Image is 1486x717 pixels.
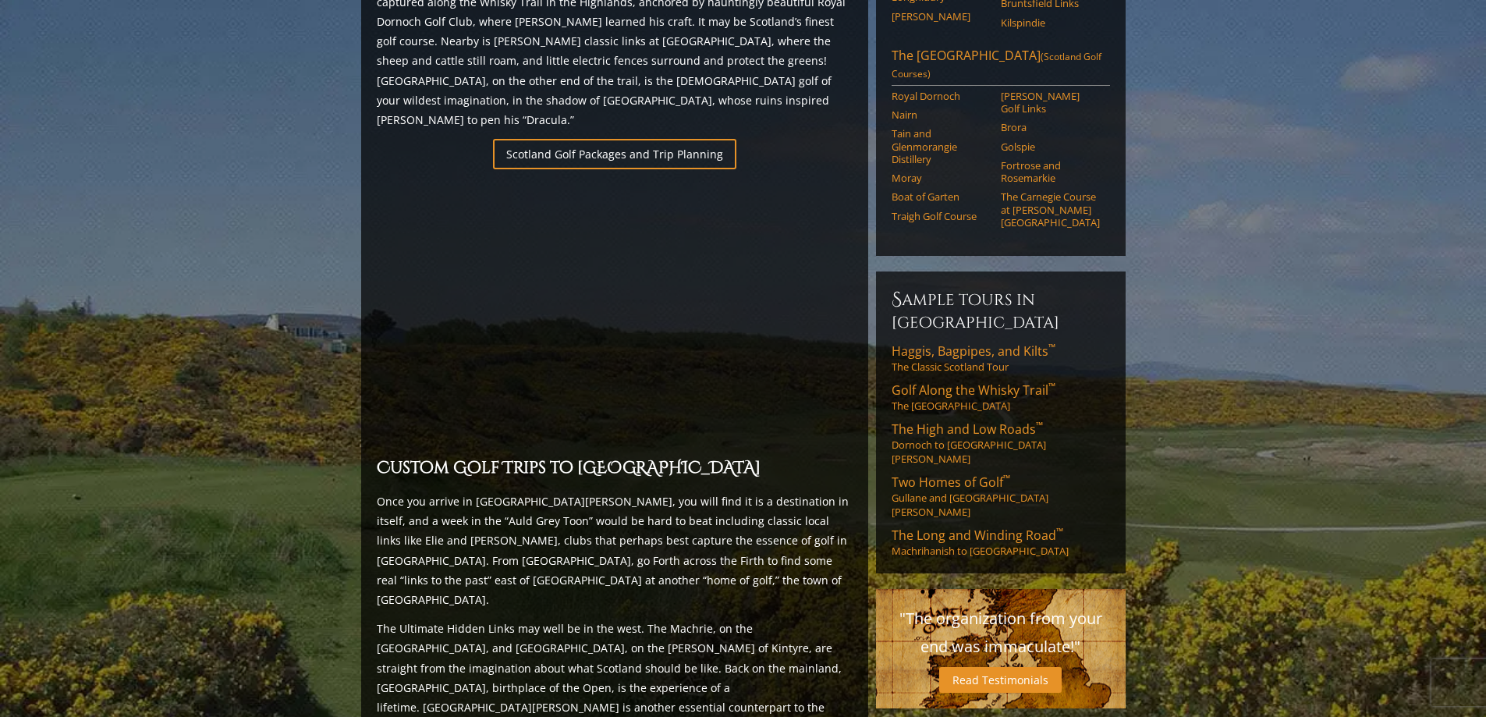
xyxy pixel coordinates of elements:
iframe: Sir-Nick-favorite-Open-Rota-Venues [377,179,853,446]
a: The High and Low Roads™Dornoch to [GEOGRAPHIC_DATA][PERSON_NAME] [892,421,1110,466]
sup: ™ [1036,419,1043,432]
a: The Carnegie Course at [PERSON_NAME][GEOGRAPHIC_DATA] [1001,190,1100,229]
a: Two Homes of Golf™Gullane and [GEOGRAPHIC_DATA][PERSON_NAME] [892,474,1110,519]
span: (Scotland Golf Courses) [892,50,1101,80]
h2: Custom Golf Trips to [GEOGRAPHIC_DATA] [377,456,853,482]
a: Moray [892,172,991,184]
p: "The organization from your end was immaculate!" [892,605,1110,661]
span: The Long and Winding Road [892,527,1063,544]
a: Golspie [1001,140,1100,153]
a: The [GEOGRAPHIC_DATA](Scotland Golf Courses) [892,47,1110,86]
sup: ™ [1056,525,1063,538]
a: Read Testimonials [939,667,1062,693]
a: Boat of Garten [892,190,991,203]
a: Traigh Golf Course [892,210,991,222]
a: Tain and Glenmorangie Distillery [892,127,991,165]
a: [PERSON_NAME] [892,10,991,23]
a: Scotland Golf Packages and Trip Planning [493,139,736,169]
a: Nairn [892,108,991,121]
span: Haggis, Bagpipes, and Kilts [892,343,1055,360]
a: Haggis, Bagpipes, and Kilts™The Classic Scotland Tour [892,343,1110,374]
sup: ™ [1048,341,1055,354]
a: The Long and Winding Road™Machrihanish to [GEOGRAPHIC_DATA] [892,527,1110,558]
span: The High and Low Roads [892,421,1043,438]
p: Once you arrive in [GEOGRAPHIC_DATA][PERSON_NAME], you will find it is a destination in itself, a... [377,492,853,609]
a: Fortrose and Rosemarkie [1001,159,1100,185]
a: Brora [1001,121,1100,133]
a: Kilspindie [1001,16,1100,29]
a: Golf Along the Whisky Trail™The [GEOGRAPHIC_DATA] [892,382,1110,413]
span: Golf Along the Whisky Trail [892,382,1055,399]
span: Two Homes of Golf [892,474,1010,491]
h6: Sample Tours in [GEOGRAPHIC_DATA] [892,287,1110,333]
a: [PERSON_NAME] Golf Links [1001,90,1100,115]
a: Royal Dornoch [892,90,991,102]
sup: ™ [1003,472,1010,485]
sup: ™ [1048,380,1055,393]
